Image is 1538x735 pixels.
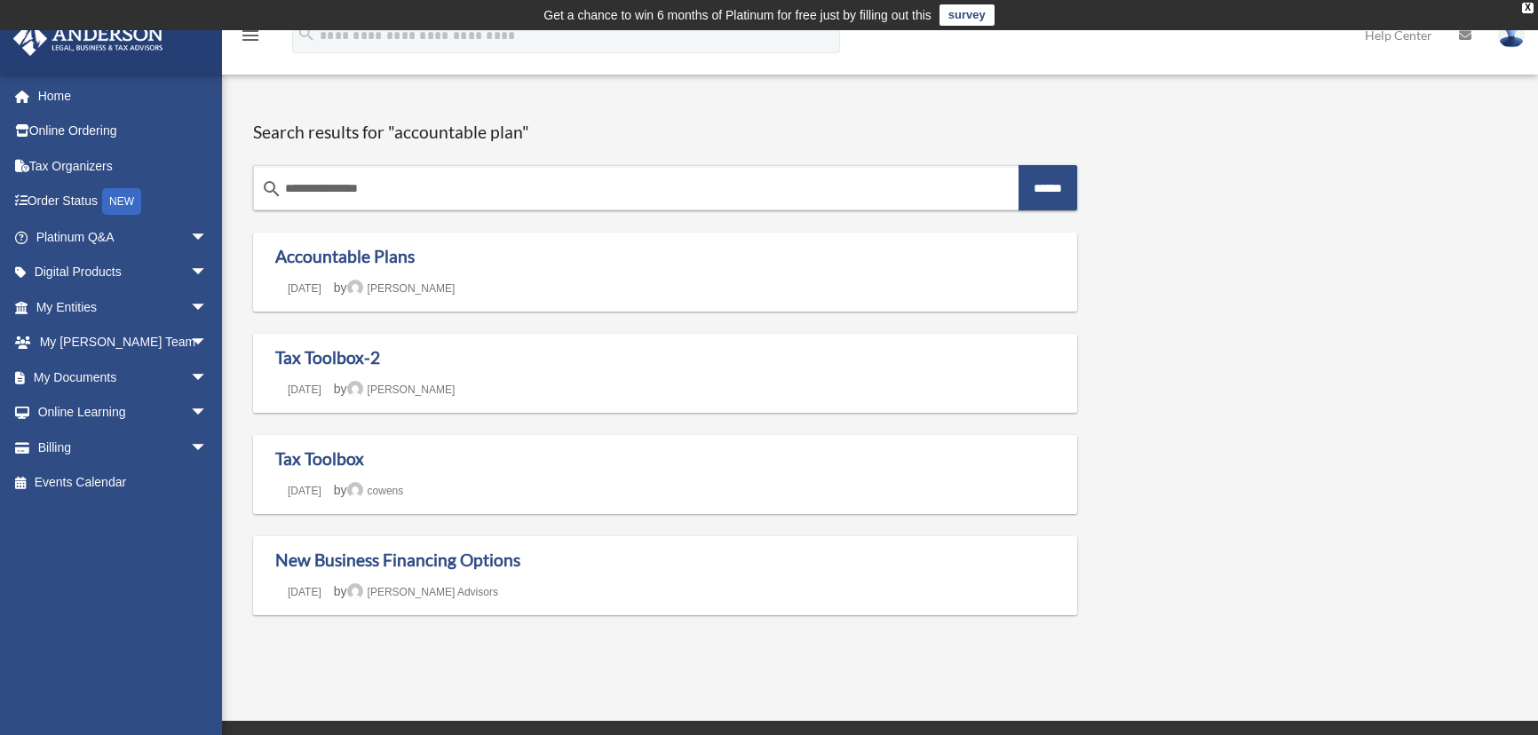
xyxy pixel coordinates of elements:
[334,483,403,497] span: by
[190,219,226,256] span: arrow_drop_down
[8,21,169,56] img: Anderson Advisors Platinum Portal
[12,325,234,360] a: My [PERSON_NAME] Teamarrow_drop_down
[12,148,234,184] a: Tax Organizers
[190,289,226,326] span: arrow_drop_down
[334,281,456,295] span: by
[275,246,415,266] a: Accountable Plans
[102,188,141,215] div: NEW
[190,360,226,396] span: arrow_drop_down
[12,78,226,114] a: Home
[190,325,226,361] span: arrow_drop_down
[1522,3,1534,13] div: close
[12,430,234,465] a: Billingarrow_drop_down
[240,25,261,46] i: menu
[275,347,380,367] a: Tax Toolbox-2
[12,360,234,395] a: My Documentsarrow_drop_down
[347,383,456,396] a: [PERSON_NAME]
[347,586,498,598] a: [PERSON_NAME] Advisors
[12,395,234,431] a: Online Learningarrow_drop_down
[12,255,234,290] a: Digital Productsarrow_drop_down
[12,465,234,501] a: Events Calendar
[190,395,226,431] span: arrow_drop_down
[190,430,226,466] span: arrow_drop_down
[261,178,282,200] i: search
[275,282,334,295] a: [DATE]
[12,289,234,325] a: My Entitiesarrow_drop_down
[347,282,456,295] a: [PERSON_NAME]
[12,114,234,149] a: Online Ordering
[12,184,234,220] a: Order StatusNEW
[253,122,1077,144] h1: Search results for "accountable plan"
[275,549,520,570] a: New Business Financing Options
[275,485,334,497] a: [DATE]
[334,584,498,598] span: by
[1498,22,1525,48] img: User Pic
[12,219,234,255] a: Platinum Q&Aarrow_drop_down
[297,24,316,43] i: search
[347,485,404,497] a: cowens
[543,4,932,26] div: Get a chance to win 6 months of Platinum for free just by filling out this
[334,382,456,396] span: by
[275,383,334,396] a: [DATE]
[275,586,334,598] a: [DATE]
[190,255,226,291] span: arrow_drop_down
[240,31,261,46] a: menu
[275,448,364,469] a: Tax Toolbox
[939,4,995,26] a: survey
